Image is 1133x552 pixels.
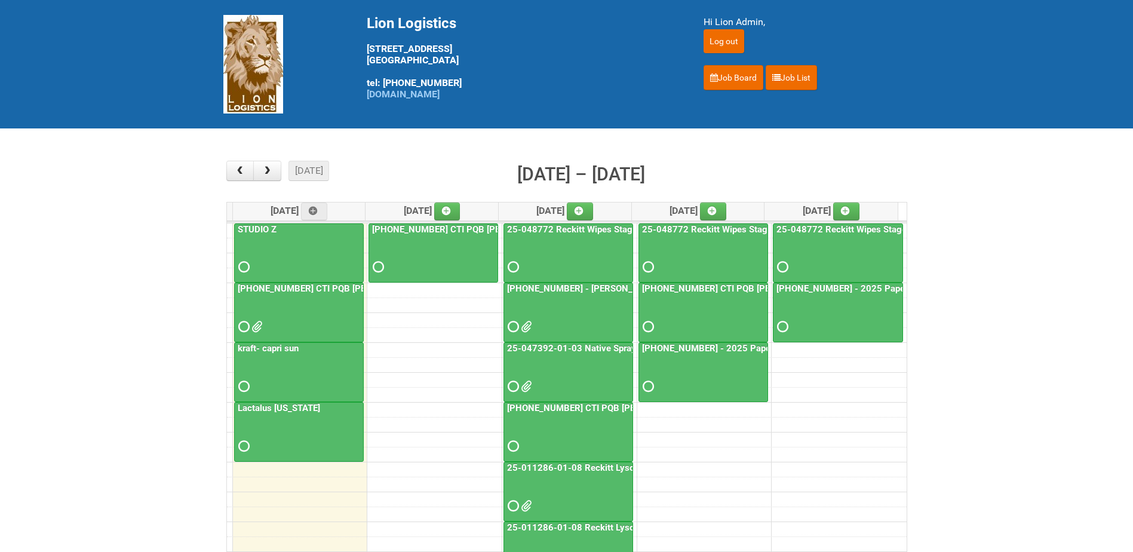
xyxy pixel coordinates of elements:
[643,263,651,271] span: Requested
[373,263,381,271] span: Requested
[638,283,768,342] a: [PHONE_NUMBER] CTI PQB [PERSON_NAME] Real US - blinding day
[670,205,726,216] span: [DATE]
[640,224,874,235] a: 25-048772 Reckitt Wipes Stage 4 - blinding/labeling day
[367,15,674,100] div: [STREET_ADDRESS] [GEOGRAPHIC_DATA] tel: [PHONE_NUMBER]
[234,402,364,462] a: Lactalus [US_STATE]
[370,224,649,235] a: [PHONE_NUMBER] CTI PQB [PERSON_NAME] Real US - blinding day
[251,323,260,331] span: Front Label KRAFT batch 2 (02.26.26) - code AZ05 use 2nd.docx Front Label KRAFT batch 2 (02.26.26...
[234,283,364,342] a: [PHONE_NUMBER] CTI PQB [PERSON_NAME] Real US - blinding day
[235,403,323,413] a: Lactalus [US_STATE]
[640,343,905,354] a: [PHONE_NUMBER] - 2025 Paper Towel Landscape - Packing Day
[404,205,460,216] span: [DATE]
[271,205,327,216] span: [DATE]
[508,323,516,331] span: Requested
[704,65,763,90] a: Job Board
[235,343,301,354] a: kraft- capri sun
[434,203,460,220] a: Add an event
[640,283,919,294] a: [PHONE_NUMBER] CTI PQB [PERSON_NAME] Real US - blinding day
[777,263,785,271] span: Requested
[700,203,726,220] a: Add an event
[505,343,705,354] a: 25-047392-01-03 Native Spray Rapid Response
[234,223,364,283] a: STUDIO Z
[521,502,529,510] span: 25-011286-01-08 Reckitt Lysol Laundry Scented - Lion.xlsx 25-011286-01-08 Reckitt Lysol Laundry S...
[238,442,247,450] span: Requested
[503,223,633,283] a: 25-048772 Reckitt Wipes Stage 4 - blinding/labeling day
[704,29,744,53] input: Log out
[238,323,247,331] span: Requested
[517,161,645,188] h2: [DATE] – [DATE]
[238,263,247,271] span: Requested
[505,403,784,413] a: [PHONE_NUMBER] CTI PQB [PERSON_NAME] Real US - blinding day
[521,323,529,331] span: 25-061653-01 Kiehl's UFC InnoCPT Mailing Letter-V1.pdf LPF.xlsx JNF.DOC MDN (2).xlsx MDN.xlsx
[369,223,498,283] a: [PHONE_NUMBER] CTI PQB [PERSON_NAME] Real US - blinding day
[223,58,283,69] a: Lion Logistics
[503,342,633,402] a: 25-047392-01-03 Native Spray Rapid Response
[367,15,456,32] span: Lion Logistics
[301,203,327,220] a: Add an event
[235,224,279,235] a: STUDIO Z
[505,522,770,533] a: 25-011286-01-08 Reckitt Lysol Laundry Scented - photos for QC
[536,205,593,216] span: [DATE]
[288,161,329,181] button: [DATE]
[803,205,859,216] span: [DATE]
[638,342,768,402] a: [PHONE_NUMBER] - 2025 Paper Towel Landscape - Packing Day
[704,15,910,29] div: Hi Lion Admin,
[773,223,903,283] a: 25-048772 Reckitt Wipes Stage 4 - blinding/labeling day
[508,442,516,450] span: Requested
[833,203,859,220] a: Add an event
[774,224,1009,235] a: 25-048772 Reckitt Wipes Stage 4 - blinding/labeling day
[773,283,903,342] a: [PHONE_NUMBER] - 2025 Paper Towel Landscape - Packing Day
[503,462,633,522] a: 25-011286-01-08 Reckitt Lysol Laundry Scented
[235,283,514,294] a: [PHONE_NUMBER] CTI PQB [PERSON_NAME] Real US - blinding day
[503,283,633,342] a: [PHONE_NUMBER] - [PERSON_NAME] UFC CUT US
[503,402,633,462] a: [PHONE_NUMBER] CTI PQB [PERSON_NAME] Real US - blinding day
[508,382,516,391] span: Requested
[766,65,817,90] a: Job List
[643,382,651,391] span: Requested
[567,203,593,220] a: Add an event
[777,323,785,331] span: Requested
[234,342,364,402] a: kraft- capri sun
[238,382,247,391] span: Requested
[508,263,516,271] span: Requested
[774,283,1040,294] a: [PHONE_NUMBER] - 2025 Paper Towel Landscape - Packing Day
[223,15,283,114] img: Lion Logistics
[367,88,440,100] a: [DOMAIN_NAME]
[505,462,708,473] a: 25-011286-01-08 Reckitt Lysol Laundry Scented
[505,283,715,294] a: [PHONE_NUMBER] - [PERSON_NAME] UFC CUT US
[638,223,768,283] a: 25-048772 Reckitt Wipes Stage 4 - blinding/labeling day
[643,323,651,331] span: Requested
[505,224,739,235] a: 25-048772 Reckitt Wipes Stage 4 - blinding/labeling day
[521,382,529,391] span: 25-047392-01-03 - LPF.xlsx 25-047392-01 Native Spray.pdf 25-047392-01-03 JNF.DOC 25-047392-01-03 ...
[508,502,516,510] span: Requested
